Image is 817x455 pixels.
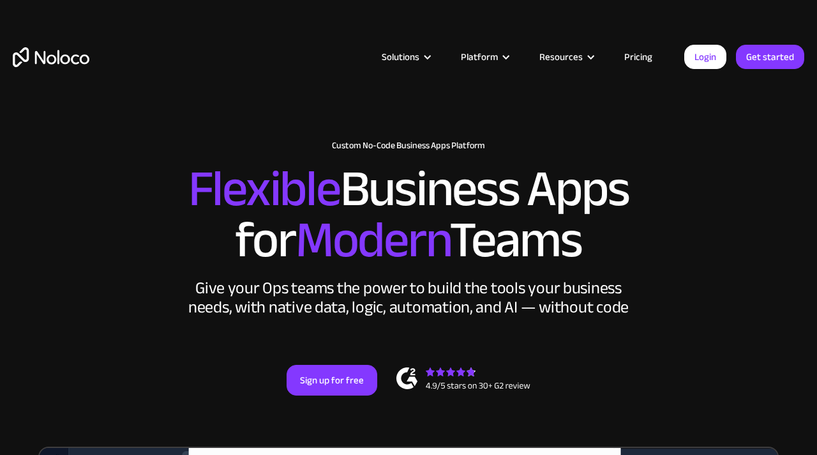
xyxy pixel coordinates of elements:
div: Resources [523,49,608,65]
a: Get started [736,45,804,69]
a: home [13,47,89,67]
a: Sign up for free [287,365,377,396]
span: Flexible [188,141,340,236]
h1: Custom No-Code Business Apps Platform [13,141,804,151]
div: Platform [461,49,498,65]
div: Give your Ops teams the power to build the tools your business needs, with native data, logic, au... [185,279,632,317]
div: Solutions [366,49,445,65]
span: Modern [296,192,449,288]
h2: Business Apps for Teams [13,164,804,266]
div: Platform [445,49,523,65]
a: Pricing [608,49,668,65]
div: Resources [539,49,583,65]
a: Login [684,45,726,69]
div: Solutions [382,49,419,65]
